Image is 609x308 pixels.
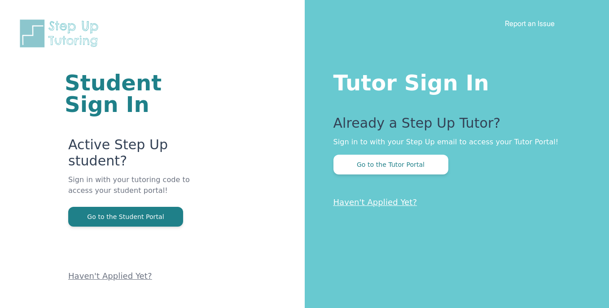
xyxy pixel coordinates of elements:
[68,174,197,207] p: Sign in with your tutoring code to access your student portal!
[333,68,574,94] h1: Tutor Sign In
[68,137,197,174] p: Active Step Up student?
[333,160,448,169] a: Go to the Tutor Portal
[68,207,183,227] button: Go to the Student Portal
[68,271,152,281] a: Haven't Applied Yet?
[505,19,555,28] a: Report an Issue
[333,197,417,207] a: Haven't Applied Yet?
[65,72,197,115] h1: Student Sign In
[333,155,448,174] button: Go to the Tutor Portal
[68,212,183,221] a: Go to the Student Portal
[333,115,574,137] p: Already a Step Up Tutor?
[333,137,574,147] p: Sign in to with your Step Up email to access your Tutor Portal!
[18,18,104,49] img: Step Up Tutoring horizontal logo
